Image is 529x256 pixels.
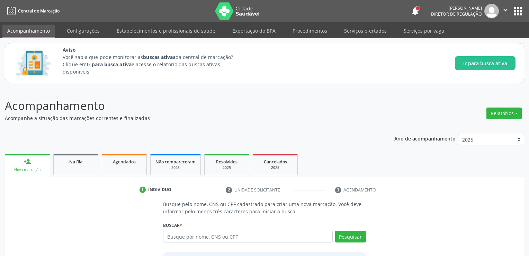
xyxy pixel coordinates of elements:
a: Procedimentos [288,25,332,37]
i:  [502,6,509,14]
span: Na fila [69,159,82,165]
span: Agendados [113,159,136,165]
label: Buscar [163,220,182,231]
strong: Ir para busca ativa [87,61,132,68]
span: Ir para busca ativa [463,60,507,67]
div: 2025 [155,165,196,170]
span: Aviso [63,46,246,53]
div: 2025 [209,165,244,170]
img: Imagem de CalloutCard [14,48,53,79]
p: Busque pelo nome, CNS ou CPF cadastrado para criar uma nova marcação. Você deve informar pelo men... [163,200,366,215]
a: Serviços por vaga [399,25,449,37]
p: Ano de acompanhamento [394,134,456,143]
span: Não compareceram [155,159,196,165]
div: 1 [140,187,146,193]
button: notifications [410,6,420,16]
input: Busque por nome, CNS ou CPF [163,231,332,242]
div: person_add [24,158,31,165]
a: Acompanhamento [2,25,55,38]
div: Indivíduo [148,187,171,193]
p: Acompanhamento [5,97,368,114]
a: Exportação do BPA [227,25,280,37]
strong: buscas ativas [143,54,175,60]
p: Você sabia que pode monitorar as da central de marcação? Clique em e acesse o relatório das busca... [63,53,246,75]
img: img [484,4,499,18]
div: [PERSON_NAME] [431,5,482,11]
button:  [499,4,512,18]
a: Serviços ofertados [339,25,392,37]
a: Central de Marcação [5,5,60,17]
span: Central de Marcação [18,8,60,14]
div: Nova marcação [10,167,45,172]
a: Estabelecimentos e profissionais de saúde [112,25,220,37]
span: Cancelados [264,159,287,165]
span: Resolvidos [216,159,237,165]
a: Configurações [62,25,105,37]
button: Relatórios [486,108,522,119]
button: Ir para busca ativa [455,56,515,70]
button: Pesquisar [335,231,366,242]
p: Acompanhe a situação das marcações correntes e finalizadas [5,114,368,122]
div: 2025 [258,165,293,170]
span: Diretor de regulação [431,11,482,17]
button: apps [512,5,524,17]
